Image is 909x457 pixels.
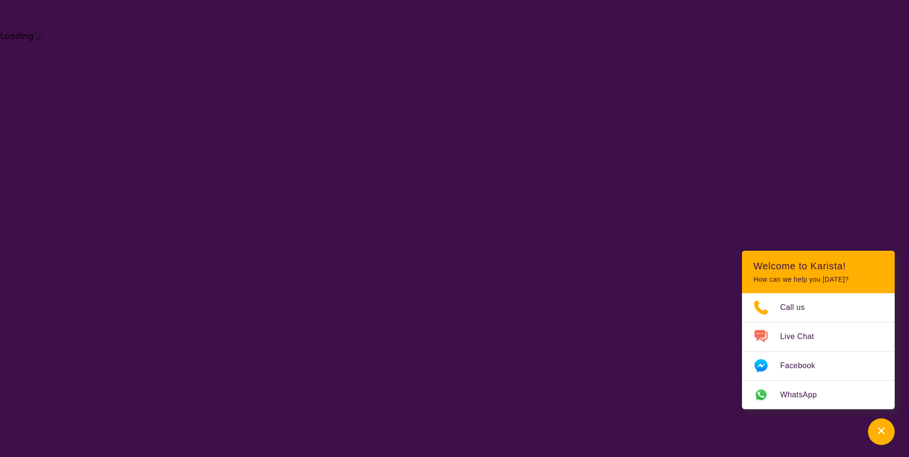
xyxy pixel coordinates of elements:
a: Web link opens in a new tab. [742,381,895,409]
span: Call us [780,300,816,315]
span: WhatsApp [780,388,828,402]
ul: Choose channel [742,293,895,409]
button: Channel Menu [868,418,895,445]
span: Live Chat [780,329,825,344]
p: How can we help you [DATE]? [753,276,883,284]
span: Facebook [780,359,826,373]
div: Channel Menu [742,251,895,409]
h2: Welcome to Karista! [753,260,883,272]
